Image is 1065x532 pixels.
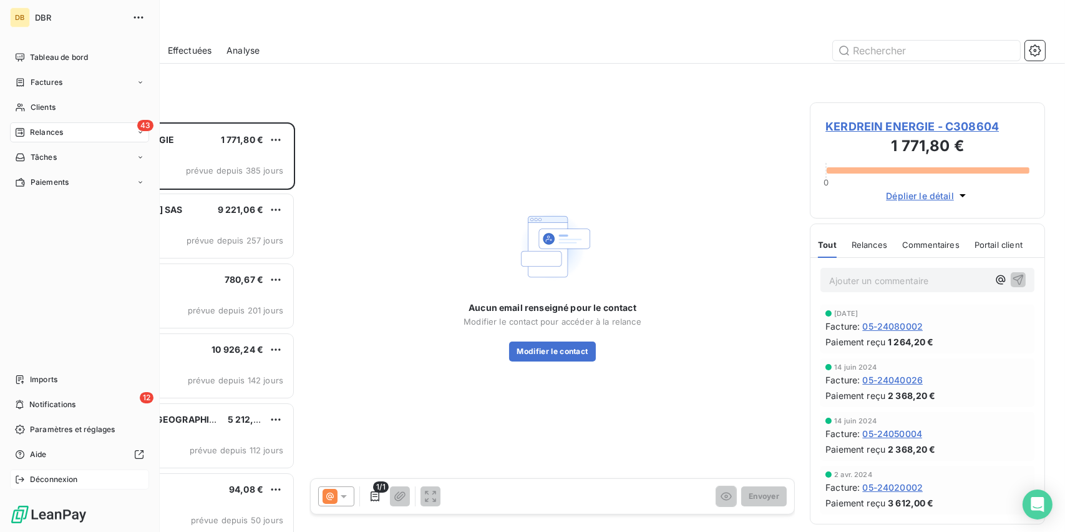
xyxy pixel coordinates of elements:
[30,52,88,63] span: Tableau de bord
[186,165,283,175] span: prévue depuis 385 jours
[882,189,973,203] button: Déplier le détail
[188,375,283,385] span: prévue depuis 142 jours
[833,41,1020,61] input: Rechercher
[825,373,860,387] span: Facture :
[10,445,149,465] a: Aide
[30,474,78,485] span: Déconnexion
[862,481,923,494] span: 05-24020002
[825,481,860,494] span: Facture :
[187,235,283,245] span: prévue depuis 257 jours
[818,240,837,250] span: Tout
[10,505,87,525] img: Logo LeanPay
[902,240,960,250] span: Commentaires
[212,344,263,355] span: 10 926,24 €
[140,392,153,403] span: 12
[137,120,153,131] span: 43
[825,320,860,333] span: Facture :
[464,317,641,327] span: Modifier le contact pour accéder à la relance
[825,443,885,456] span: Paiement reçu
[31,152,57,163] span: Tâches
[1023,490,1053,520] div: Open Intercom Messenger
[31,77,62,88] span: Factures
[226,44,260,57] span: Analyse
[168,44,212,57] span: Effectuées
[35,12,125,22] span: DBR
[225,274,263,285] span: 780,67 €
[30,374,57,385] span: Imports
[30,424,115,435] span: Paramètres et réglages
[834,363,877,371] span: 14 juin 2024
[229,484,263,495] span: 94,08 €
[221,134,264,145] span: 1 771,80 €
[373,481,388,493] span: 1/1
[88,414,245,425] span: COMMUNE DE [GEOGRAPHIC_DATA]
[862,373,923,387] span: 05-24040026
[31,177,69,188] span: Paiements
[513,207,593,287] img: Empty state
[191,515,283,525] span: prévue depuis 50 jours
[825,335,885,348] span: Paiement reçu
[852,240,887,250] span: Relances
[862,320,923,333] span: 05-24080002
[825,135,1029,160] h3: 1 771,80 €
[886,189,954,202] span: Déplier le détail
[834,417,877,425] span: 14 juin 2024
[888,496,934,510] span: 3 612,00 €
[10,7,30,27] div: DB
[824,177,829,187] span: 0
[190,445,283,455] span: prévue depuis 112 jours
[741,486,787,506] button: Envoyer
[834,471,872,478] span: 2 avr. 2024
[862,427,922,440] span: 05-24050004
[469,302,636,314] span: Aucun email renseigné pour le contact
[30,449,47,460] span: Aide
[825,118,1029,135] span: KERDREIN ENERGIE - C308604
[29,399,75,410] span: Notifications
[888,389,936,402] span: 2 368,20 €
[30,127,63,138] span: Relances
[825,496,885,510] span: Paiement reçu
[188,305,283,315] span: prévue depuis 201 jours
[975,240,1023,250] span: Portail client
[509,342,595,362] button: Modifier le contact
[888,335,934,348] span: 1 264,20 €
[60,122,295,532] div: grid
[888,443,936,456] span: 2 368,20 €
[31,102,56,113] span: Clients
[228,414,271,425] span: 5 212,19 €
[825,427,860,440] span: Facture :
[218,204,264,215] span: 9 221,06 €
[834,310,858,317] span: [DATE]
[825,389,885,402] span: Paiement reçu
